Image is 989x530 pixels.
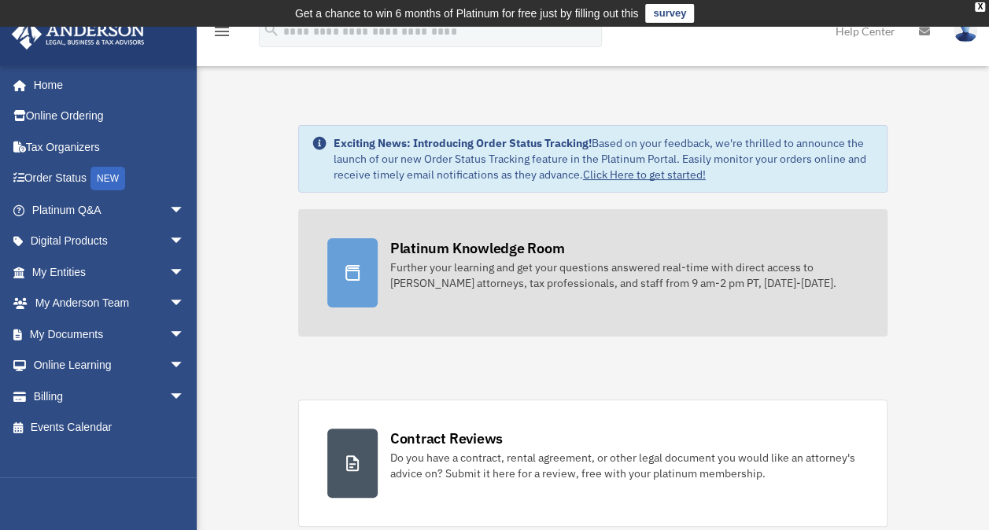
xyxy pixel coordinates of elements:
i: search [263,21,280,39]
img: Anderson Advisors Platinum Portal [7,19,149,50]
div: Contract Reviews [390,429,503,448]
a: Home [11,69,201,101]
span: arrow_drop_down [169,288,201,320]
div: Based on your feedback, we're thrilled to announce the launch of our new Order Status Tracking fe... [334,135,875,182]
a: Contract Reviews Do you have a contract, rental agreement, or other legal document you would like... [298,399,888,527]
a: menu [212,28,231,41]
img: User Pic [954,20,977,42]
span: arrow_drop_down [169,226,201,258]
div: Platinum Knowledge Room [390,238,565,258]
a: Events Calendar [11,412,209,444]
a: Click Here to get started! [583,167,706,182]
a: Tax Organizers [11,131,209,163]
a: survey [645,4,694,23]
a: Platinum Knowledge Room Further your learning and get your questions answered real-time with dire... [298,209,888,337]
span: arrow_drop_down [169,318,201,351]
span: arrow_drop_down [169,350,201,382]
span: arrow_drop_down [169,194,201,226]
div: close [975,2,985,12]
strong: Exciting News: Introducing Order Status Tracking! [334,136,592,150]
a: Online Ordering [11,101,209,132]
a: My Documentsarrow_drop_down [11,318,209,350]
a: My Entitiesarrow_drop_down [11,256,209,288]
div: Do you have a contract, rental agreement, or other legal document you would like an attorney's ad... [390,450,859,481]
a: Platinum Q&Aarrow_drop_down [11,194,209,226]
a: Billingarrow_drop_down [11,381,209,412]
div: Get a chance to win 6 months of Platinum for free just by filling out this [295,4,639,23]
a: Online Learningarrow_drop_down [11,350,209,381]
div: Further your learning and get your questions answered real-time with direct access to [PERSON_NAM... [390,259,859,291]
span: arrow_drop_down [169,256,201,289]
a: Order StatusNEW [11,163,209,195]
span: arrow_drop_down [169,381,201,413]
a: Digital Productsarrow_drop_down [11,226,209,257]
div: NEW [90,167,125,190]
a: My Anderson Teamarrow_drop_down [11,288,209,319]
i: menu [212,22,231,41]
